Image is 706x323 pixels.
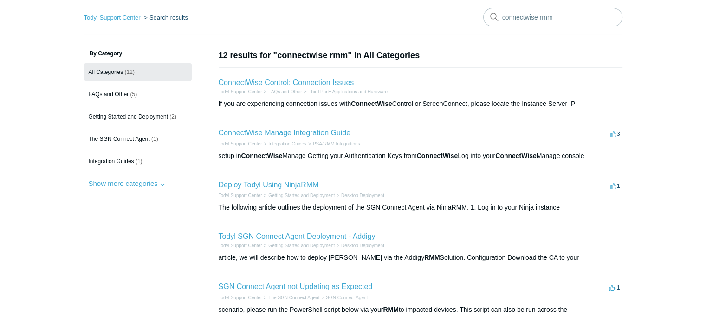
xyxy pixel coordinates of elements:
[341,243,384,248] a: Desktop Deployment
[219,192,262,199] li: Todyl Support Center
[241,152,283,159] em: ConnectWise
[169,113,176,120] span: (2)
[130,91,137,98] span: (5)
[268,243,335,248] a: Getting Started and Deployment
[219,203,622,212] div: The following article outlines the deployment of the SGN Connect Agent via NinjaRMM. 1. Log in to...
[89,69,123,75] span: All Categories
[219,181,319,189] a: Deploy Todyl Using NinjaRMM
[610,130,620,137] span: 3
[219,294,262,301] li: Todyl Support Center
[219,79,354,86] a: ConnectWise Control: Connection Issues
[219,151,622,161] div: setup in Manage Getting your Authentication Keys from Log into your Manage console
[262,294,319,301] li: The SGN Connect Agent
[219,253,622,263] div: article, we will describe how to deploy [PERSON_NAME] via the Addigy Solution. Configuration Down...
[268,141,306,146] a: Integration Guides
[89,91,129,98] span: FAQs and Other
[262,192,335,199] li: Getting Started and Deployment
[142,14,188,21] li: Search results
[308,89,388,94] a: Third Party Applications and Hardware
[219,49,622,62] h1: 12 results for "connectwise rmm" in All Categories
[424,254,440,261] em: RMM
[136,158,142,165] span: (1)
[84,175,170,192] button: Show more categories
[219,242,262,249] li: Todyl Support Center
[84,63,192,81] a: All Categories (12)
[268,295,319,300] a: The SGN Connect Agent
[125,69,135,75] span: (12)
[151,136,158,142] span: (1)
[351,100,392,107] em: ConnectWise
[335,242,384,249] li: Desktop Deployment
[89,158,134,165] span: Integration Guides
[84,49,192,58] h3: By Category
[89,136,150,142] span: The SGN Connect Agent
[302,88,388,95] li: Third Party Applications and Hardware
[219,129,351,137] a: ConnectWise Manage Integration Guide
[383,306,398,313] em: RMM
[84,152,192,170] a: Integration Guides (1)
[219,232,376,240] a: Todyl SGN Connect Agent Deployment - Addigy
[84,14,142,21] li: Todyl Support Center
[495,152,537,159] em: ConnectWise
[219,99,622,109] div: If you are experiencing connection issues with Control or ScreenConnect, please locate the Instan...
[84,108,192,125] a: Getting Started and Deployment (2)
[219,89,262,94] a: Todyl Support Center
[306,140,360,147] li: PSA/RMM Integrations
[268,89,302,94] a: FAQs and Other
[84,86,192,103] a: FAQs and Other (5)
[326,295,368,300] a: SGN Connect Agent
[483,8,622,26] input: Search
[219,193,262,198] a: Todyl Support Center
[219,141,262,146] a: Todyl Support Center
[84,130,192,148] a: The SGN Connect Agent (1)
[219,295,262,300] a: Todyl Support Center
[313,141,360,146] a: PSA/RMM Integrations
[335,192,384,199] li: Desktop Deployment
[219,305,622,315] div: scenario, please run the PowerShell script below via your to impacted devices. This script can al...
[262,140,306,147] li: Integration Guides
[219,243,262,248] a: Todyl Support Center
[219,88,262,95] li: Todyl Support Center
[219,283,373,290] a: SGN Connect Agent not Updating as Expected
[610,182,620,189] span: 1
[219,140,262,147] li: Todyl Support Center
[341,193,384,198] a: Desktop Deployment
[262,88,302,95] li: FAQs and Other
[89,113,168,120] span: Getting Started and Deployment
[262,242,335,249] li: Getting Started and Deployment
[84,14,141,21] a: Todyl Support Center
[268,193,335,198] a: Getting Started and Deployment
[417,152,458,159] em: ConnectWise
[609,284,620,291] span: -1
[319,294,368,301] li: SGN Connect Agent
